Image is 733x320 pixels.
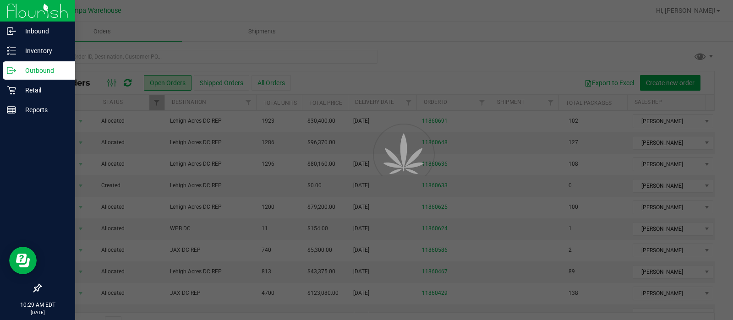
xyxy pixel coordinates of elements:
inline-svg: Outbound [7,66,16,75]
p: Outbound [16,65,71,76]
p: [DATE] [4,309,71,316]
p: Reports [16,104,71,115]
inline-svg: Inbound [7,27,16,36]
p: 10:29 AM EDT [4,301,71,309]
inline-svg: Inventory [7,46,16,55]
inline-svg: Reports [7,105,16,114]
iframe: Resource center [9,247,37,274]
p: Inbound [16,26,71,37]
p: Inventory [16,45,71,56]
inline-svg: Retail [7,86,16,95]
p: Retail [16,85,71,96]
